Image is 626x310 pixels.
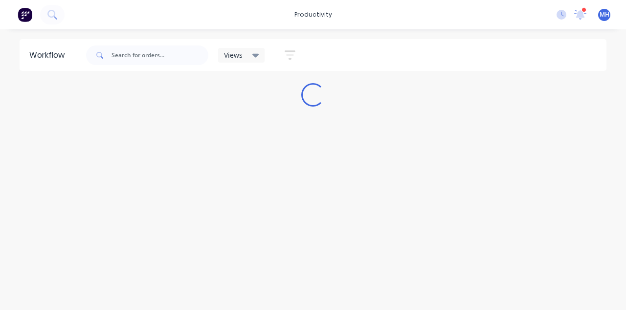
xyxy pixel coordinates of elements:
img: Factory [18,7,32,22]
span: Views [224,50,243,60]
div: productivity [290,7,337,22]
input: Search for orders... [112,45,208,65]
div: Workflow [29,49,69,61]
span: MH [600,10,609,19]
